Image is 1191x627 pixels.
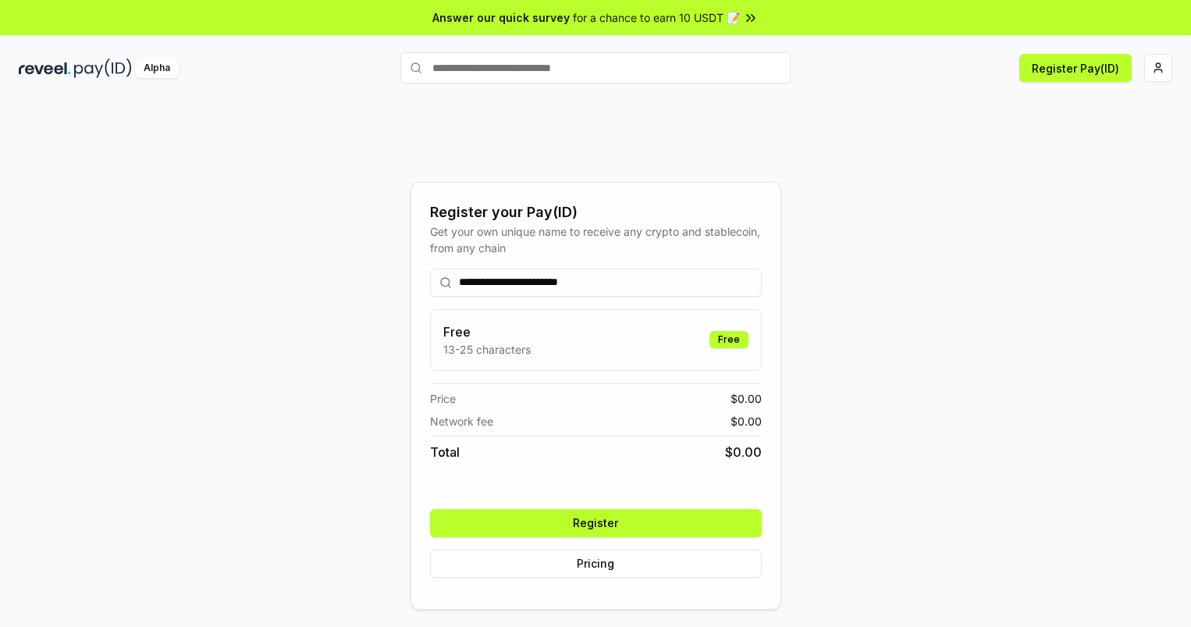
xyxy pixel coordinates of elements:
[432,9,570,26] span: Answer our quick survey
[725,443,762,461] span: $ 0.00
[709,331,748,348] div: Free
[19,59,71,78] img: reveel_dark
[430,223,762,256] div: Get your own unique name to receive any crypto and stablecoin, from any chain
[430,509,762,537] button: Register
[430,413,493,429] span: Network fee
[1019,54,1132,82] button: Register Pay(ID)
[430,201,762,223] div: Register your Pay(ID)
[430,390,456,407] span: Price
[430,443,460,461] span: Total
[443,341,531,358] p: 13-25 characters
[731,390,762,407] span: $ 0.00
[74,59,132,78] img: pay_id
[135,59,179,78] div: Alpha
[573,9,740,26] span: for a chance to earn 10 USDT 📝
[430,550,762,578] button: Pricing
[443,322,531,341] h3: Free
[731,413,762,429] span: $ 0.00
